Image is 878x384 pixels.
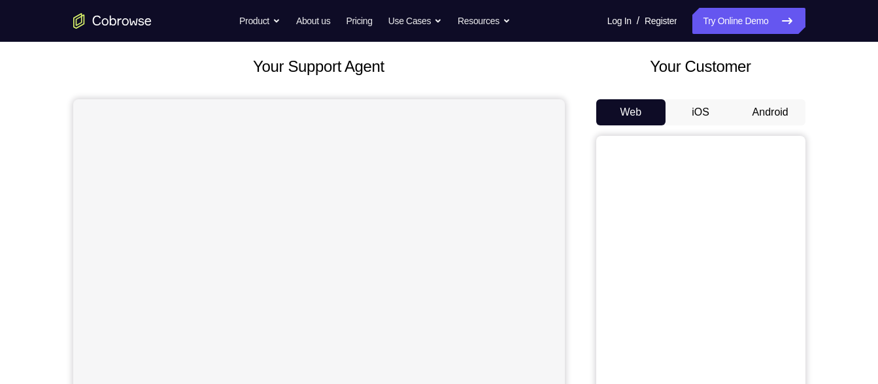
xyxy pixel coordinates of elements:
button: Web [596,99,666,125]
button: iOS [666,99,735,125]
a: Go to the home page [73,13,152,29]
h2: Your Customer [596,55,805,78]
a: Try Online Demo [692,8,805,34]
button: Product [239,8,280,34]
h2: Your Support Agent [73,55,565,78]
button: Use Cases [388,8,442,34]
button: Android [735,99,805,125]
a: Log In [607,8,632,34]
a: Pricing [346,8,372,34]
button: Resources [458,8,511,34]
a: About us [296,8,330,34]
a: Register [645,8,677,34]
span: / [637,13,639,29]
